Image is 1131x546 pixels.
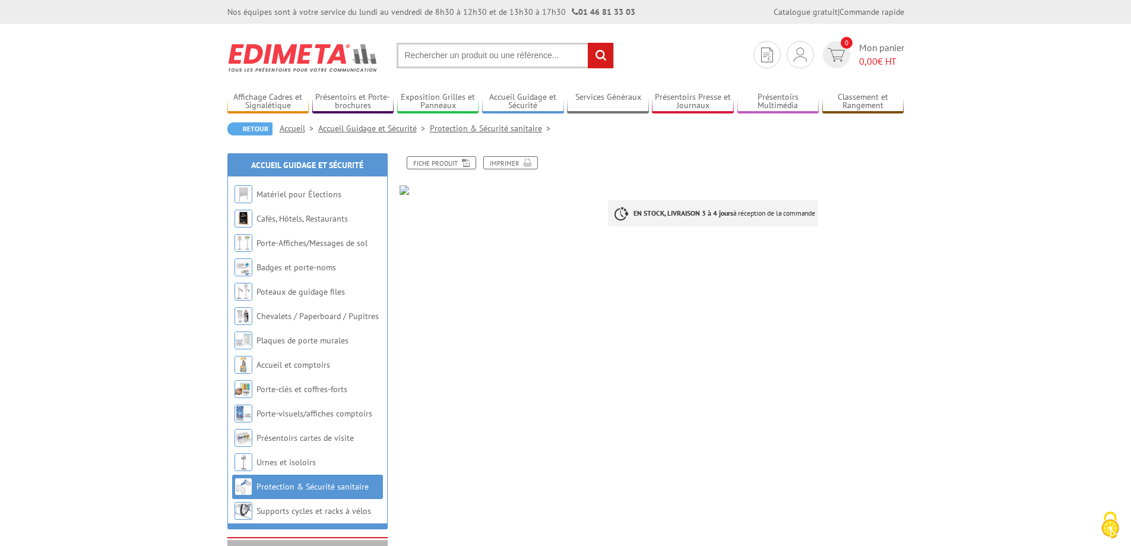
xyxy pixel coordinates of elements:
a: Imprimer [483,156,538,169]
img: Accueil et comptoirs [235,356,252,374]
span: 0 [841,37,853,49]
strong: 01 46 81 33 03 [572,7,635,17]
img: Matériel pour Élections [235,185,252,203]
img: devis rapide [761,48,773,62]
a: Porte-clés et coffres-forts [256,384,347,394]
a: Présentoirs et Porte-brochures [312,92,394,112]
img: Edimeta [227,36,379,80]
img: Porte-Affiches/Messages de sol [235,234,252,252]
a: Accueil Guidage et Sécurité [251,160,363,171]
img: Cookies (fenêtre modale) [1095,510,1125,540]
input: Rechercher un produit ou une référence... [397,43,614,68]
a: Badges et porte-noms [256,262,336,273]
a: Chevalets / Paperboard / Pupitres [256,311,379,321]
img: Porte-visuels/affiches comptoirs [235,405,252,422]
a: Accueil Guidage et Sécurité [482,92,564,112]
a: Catalogue gratuit [774,7,838,17]
img: Urnes et isoloirs [235,453,252,471]
img: Présentoirs cartes de visite [235,429,252,447]
button: Cookies (fenêtre modale) [1089,506,1131,546]
img: Poteaux de guidage files [235,283,252,301]
a: Porte-visuels/affiches comptoirs [256,408,372,419]
a: Présentoirs cartes de visite [256,433,354,443]
img: Protection & Sécurité sanitaire [235,478,252,495]
a: Services Généraux [567,92,649,112]
a: Supports cycles et racks à vélos [256,506,371,516]
span: Mon panier [859,41,904,68]
a: Classement et Rangement [822,92,904,112]
a: Protection & Sécurité sanitaire [430,123,555,134]
div: Nos équipes sont à votre service du lundi au vendredi de 8h30 à 12h30 et de 13h30 à 17h30 [227,6,635,18]
a: Plaques de porte murales [256,335,349,346]
a: Retour [227,122,273,135]
input: rechercher [588,43,613,68]
span: € HT [859,55,904,68]
a: Accueil [280,123,318,134]
img: Badges et porte-noms [235,258,252,276]
img: Porte-clés et coffres-forts [235,380,252,398]
a: Présentoirs Presse et Journaux [652,92,734,112]
span: 0,00 [859,55,877,67]
strong: EN STOCK, LIVRAISON 3 à 4 jours [633,209,733,217]
a: Exposition Grilles et Panneaux [397,92,479,112]
p: à réception de la commande [608,200,818,226]
a: Porte-Affiches/Messages de sol [256,238,368,248]
a: Protection & Sécurité sanitaire [256,481,369,492]
img: devis rapide [794,48,807,62]
div: | [774,6,904,18]
img: Plaques de porte murales [235,332,252,349]
a: devis rapide 0 Mon panier 0,00€ HT [820,41,904,68]
img: Chevalets / Paperboard / Pupitres [235,307,252,325]
a: Urnes et isoloirs [256,457,316,468]
img: Cafés, Hôtels, Restaurants [235,210,252,228]
a: Accueil et comptoirs [256,359,330,370]
img: Supports cycles et racks à vélos [235,502,252,520]
a: Fiche produit [407,156,476,169]
img: devis rapide [828,48,845,62]
a: Affichage Cadres et Signalétique [227,92,309,112]
a: Présentoirs Multimédia [737,92,819,112]
a: Commande rapide [839,7,904,17]
a: Poteaux de guidage files [256,286,345,297]
a: Matériel pour Élections [256,189,341,200]
a: Cafés, Hôtels, Restaurants [256,213,348,224]
a: Accueil Guidage et Sécurité [318,123,430,134]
